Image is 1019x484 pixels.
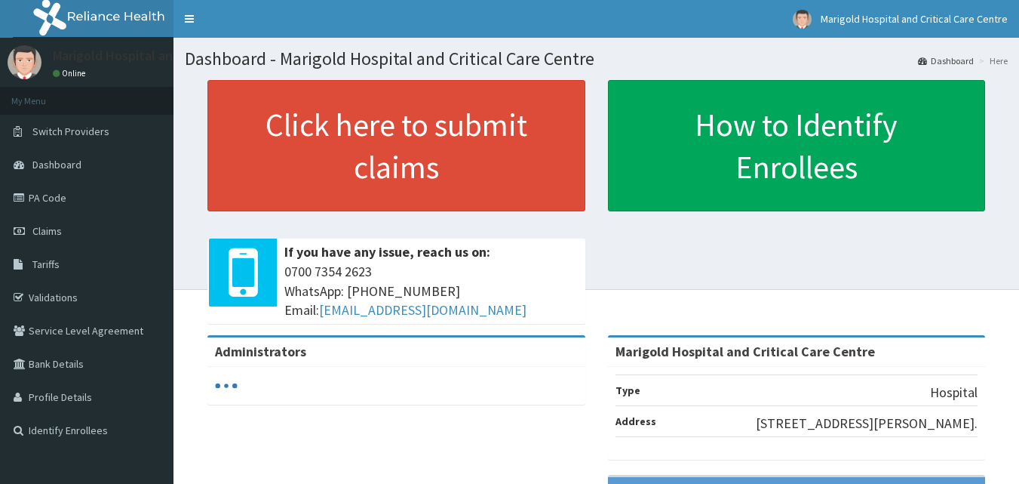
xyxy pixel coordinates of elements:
[53,68,89,79] a: Online
[918,54,974,67] a: Dashboard
[319,301,526,319] a: [EMAIL_ADDRESS][DOMAIN_NAME]
[185,49,1008,69] h1: Dashboard - Marigold Hospital and Critical Care Centre
[756,414,978,433] p: [STREET_ADDRESS][PERSON_NAME].
[615,415,656,428] b: Address
[32,158,81,171] span: Dashboard
[8,45,41,79] img: User Image
[53,49,298,63] p: Marigold Hospital and Critical Care Centre
[284,243,490,260] b: If you have any issue, reach us on:
[215,375,238,397] svg: audio-loading
[615,384,640,397] b: Type
[215,343,306,360] b: Administrators
[207,80,585,211] a: Click here to submit claims
[32,257,60,271] span: Tariffs
[284,262,578,320] span: 0700 7354 2623 WhatsApp: [PHONE_NUMBER] Email:
[32,224,62,238] span: Claims
[821,12,1008,26] span: Marigold Hospital and Critical Care Centre
[793,10,812,29] img: User Image
[975,54,1008,67] li: Here
[930,383,978,402] p: Hospital
[615,343,875,360] strong: Marigold Hospital and Critical Care Centre
[32,125,109,138] span: Switch Providers
[608,80,986,211] a: How to Identify Enrollees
